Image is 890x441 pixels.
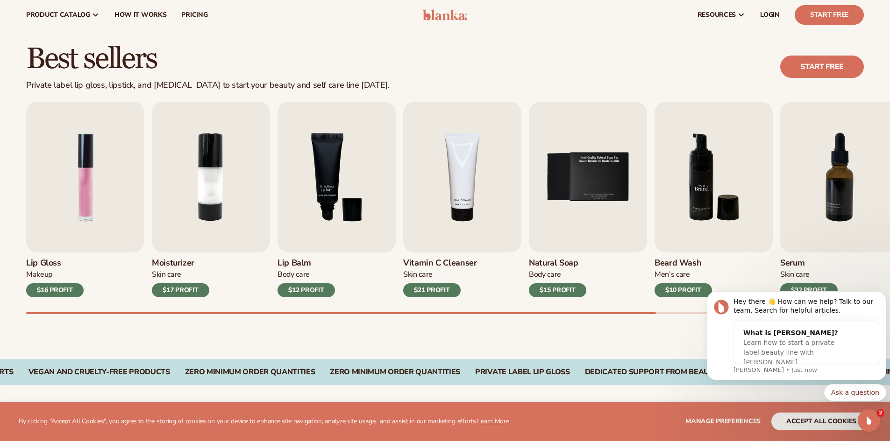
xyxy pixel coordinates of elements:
div: Private label lip gloss, lipstick, and [MEDICAL_DATA] to start your beauty and self care line [DA... [26,80,390,91]
h3: Vitamin C Cleanser [403,258,477,268]
div: Skin Care [152,270,209,280]
h3: Lip Balm [278,258,335,268]
div: Private label lip gloss [475,368,570,377]
h2: Best sellers [26,43,390,75]
div: $17 PROFIT [152,283,209,297]
h3: Natural Soap [529,258,586,268]
span: resources [698,11,736,19]
iframe: Intercom live chat [858,409,880,432]
span: pricing [181,11,207,19]
span: Manage preferences [685,417,761,426]
a: 1 / 9 [26,102,144,297]
a: Start free [780,56,864,78]
h3: Beard Wash [655,258,712,268]
img: logo [423,9,467,21]
span: 2 [877,409,884,417]
button: accept all cookies [771,413,871,430]
iframe: Intercom notifications message [703,283,890,406]
a: 6 / 9 [655,102,773,297]
div: Vegan and Cruelty-Free Products [28,368,170,377]
a: 3 / 9 [278,102,396,297]
div: $12 PROFIT [278,283,335,297]
a: Learn More [477,417,509,426]
div: $21 PROFIT [403,283,461,297]
div: Makeup [26,270,84,280]
div: $16 PROFIT [26,283,84,297]
h3: Lip Gloss [26,258,84,268]
div: Men’s Care [655,270,712,280]
div: $15 PROFIT [529,283,586,297]
p: By clicking "Accept All Cookies", you agree to the storing of cookies on your device to enhance s... [19,418,509,426]
h3: Serum [780,258,838,268]
img: Shopify Image 10 [655,102,773,252]
div: Skin Care [403,270,477,280]
button: Manage preferences [685,413,761,430]
h3: Moisturizer [152,258,209,268]
div: Skin Care [780,270,838,280]
div: Dedicated Support From Beauty Experts [585,368,753,377]
div: Zero Minimum Order QuantitieS [330,368,460,377]
div: Zero Minimum Order QuantitieS [185,368,315,377]
span: How It Works [114,11,167,19]
span: LOGIN [760,11,780,19]
div: $10 PROFIT [655,283,712,297]
a: 2 / 9 [152,102,270,297]
div: Body Care [278,270,335,280]
a: 5 / 9 [529,102,647,297]
div: Body Care [529,270,586,280]
span: product catalog [26,11,90,19]
a: 4 / 9 [403,102,521,297]
a: Start Free [795,5,864,25]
